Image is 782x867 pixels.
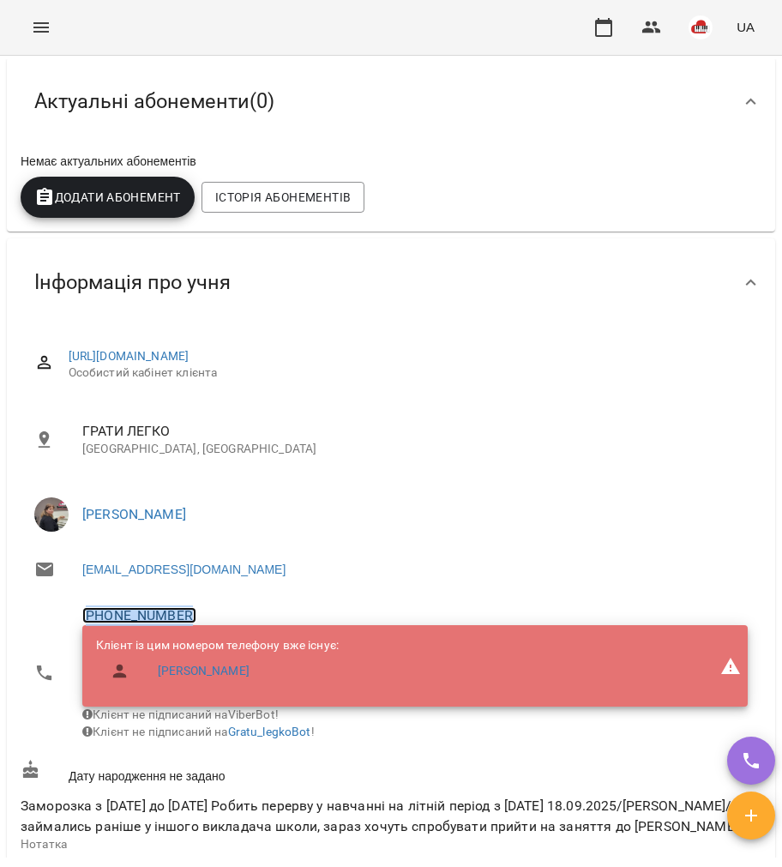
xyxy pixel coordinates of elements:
a: [PERSON_NAME] [82,506,186,522]
span: Заморозка з [DATE] до [DATE] Робить перерву у навчанні на літній період з [DATE] 18.09.2025/[PERS... [21,798,738,834]
div: Дату народження не задано [17,756,765,788]
div: Актуальні абонементи(0) [7,57,775,146]
span: Клієнт не підписаний на ViberBot! [82,707,279,721]
ul: Клієнт із цим номером телефону вже існує: [96,637,339,695]
a: [URL][DOMAIN_NAME] [69,349,189,363]
a: [PHONE_NUMBER] [82,607,196,623]
button: Menu [21,7,62,48]
a: [EMAIL_ADDRESS][DOMAIN_NAME] [82,561,286,578]
span: UA [737,18,755,36]
div: Немає актуальних абонементів [17,149,765,173]
span: Історія абонементів [215,187,351,208]
p: Нотатка [21,836,761,853]
div: Інформація про учня [7,238,775,327]
img: 42377b0de29e0fb1f7aad4b12e1980f7.jpeg [689,15,713,39]
a: Gratu_legkoBot [228,725,311,738]
span: Клієнт не підписаний на ! [82,725,315,738]
img: Тетяна КУРУЧ [34,497,69,532]
p: [GEOGRAPHIC_DATA], [GEOGRAPHIC_DATA] [82,441,748,458]
span: Особистий кабінет клієнта [69,364,748,382]
span: Актуальні абонементи ( 0 ) [34,88,274,115]
button: Історія абонементів [202,182,364,213]
button: Додати Абонемент [21,177,195,218]
button: UA [730,11,761,43]
span: ГРАТИ ЛЕГКО [82,421,748,442]
a: [PERSON_NAME] [158,663,250,680]
span: Додати Абонемент [34,187,181,208]
span: Інформація про учня [34,269,231,296]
